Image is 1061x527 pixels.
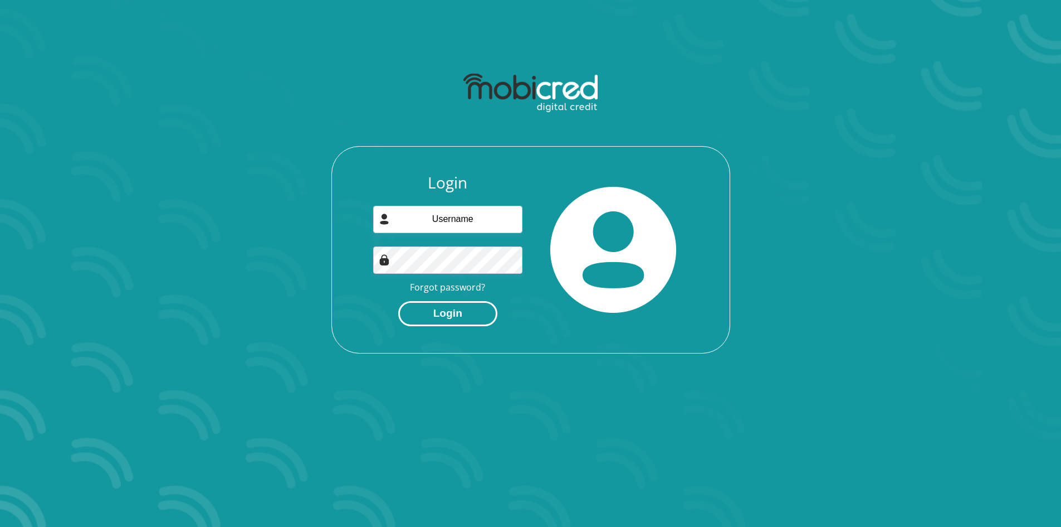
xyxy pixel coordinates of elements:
[379,254,390,265] img: Image
[398,301,497,326] button: Login
[463,74,598,113] img: mobicred logo
[379,214,390,225] img: user-icon image
[410,281,485,293] a: Forgot password?
[373,173,522,192] h3: Login
[373,206,522,233] input: Username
